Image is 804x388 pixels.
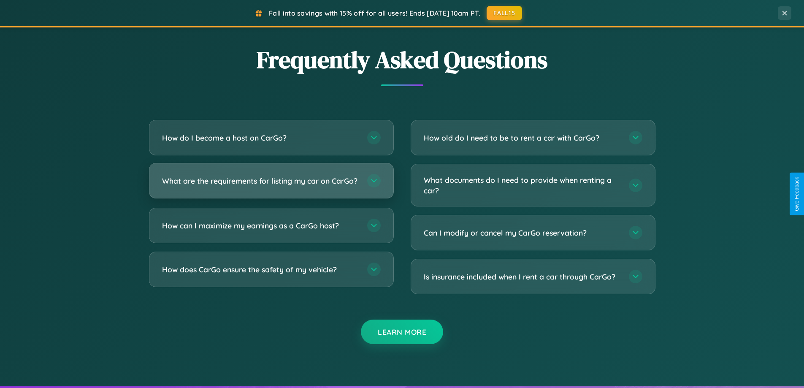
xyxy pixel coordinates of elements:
[424,228,620,238] h3: Can I modify or cancel my CarGo reservation?
[162,220,359,231] h3: How can I maximize my earnings as a CarGo host?
[149,43,655,76] h2: Frequently Asked Questions
[487,6,522,20] button: FALL15
[424,271,620,282] h3: Is insurance included when I rent a car through CarGo?
[162,264,359,275] h3: How does CarGo ensure the safety of my vehicle?
[162,176,359,186] h3: What are the requirements for listing my car on CarGo?
[424,175,620,195] h3: What documents do I need to provide when renting a car?
[162,133,359,143] h3: How do I become a host on CarGo?
[424,133,620,143] h3: How old do I need to be to rent a car with CarGo?
[269,9,480,17] span: Fall into savings with 15% off for all users! Ends [DATE] 10am PT.
[794,177,800,211] div: Give Feedback
[361,320,443,344] button: Learn More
